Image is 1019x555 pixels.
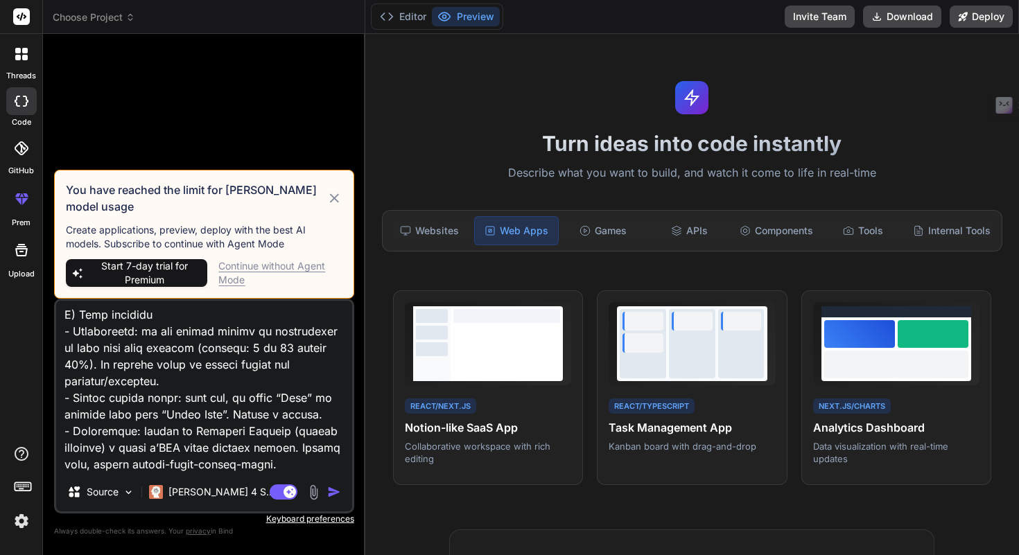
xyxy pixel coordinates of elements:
h3: You have reached the limit for [PERSON_NAME] model usage [66,182,326,215]
label: prem [12,217,31,229]
button: Download [863,6,941,28]
p: Describe what you want to build, and watch it come to life in real-time [374,164,1011,182]
div: Internal Tools [907,216,996,245]
span: Choose Project [53,10,135,24]
div: Components [734,216,819,245]
h4: Task Management App [609,419,775,436]
div: React/TypeScript [609,398,695,414]
div: React/Next.js [405,398,476,414]
button: Invite Team [785,6,855,28]
p: Create applications, preview, deploy with the best AI models. Subscribe to continue with Agent Mode [66,223,342,251]
p: Data visualization with real-time updates [813,440,979,465]
h4: Notion-like SaaS App [405,419,571,436]
img: Claude 4 Sonnet [149,485,163,499]
div: Tools [821,216,905,245]
p: Source [87,485,119,499]
img: settings [10,509,33,533]
span: Start 7-day trial for Premium [87,259,202,287]
img: attachment [306,484,322,500]
label: threads [6,70,36,82]
p: Always double-check its answers. Your in Bind [54,525,354,538]
p: Keyboard preferences [54,513,354,525]
button: Editor [374,7,432,26]
label: GitHub [8,165,34,177]
div: Next.js/Charts [813,398,891,414]
label: code [12,116,31,128]
div: Continue without Agent Mode [218,259,342,287]
button: Start 7-day trial for Premium [66,259,207,287]
div: Web Apps [474,216,559,245]
div: APIs [647,216,731,245]
h1: Turn ideas into code instantly [374,131,1011,156]
p: Collaborative workspace with rich editing [405,440,571,465]
div: Websites [388,216,471,245]
img: icon [327,485,341,499]
span: privacy [186,527,211,535]
button: Deploy [950,6,1013,28]
h4: Analytics Dashboard [813,419,979,436]
textarea: loremi dolors ametcons adi eli sed doei Temporin Utlabor Etdo 0 — Magnaal eni adminimv q nostru e... [56,301,352,473]
img: Pick Models [123,486,134,498]
button: Preview [432,7,500,26]
label: Upload [8,268,35,280]
p: [PERSON_NAME] 4 S.. [168,485,272,499]
p: Kanban board with drag-and-drop [609,440,775,452]
div: Games [561,216,645,245]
